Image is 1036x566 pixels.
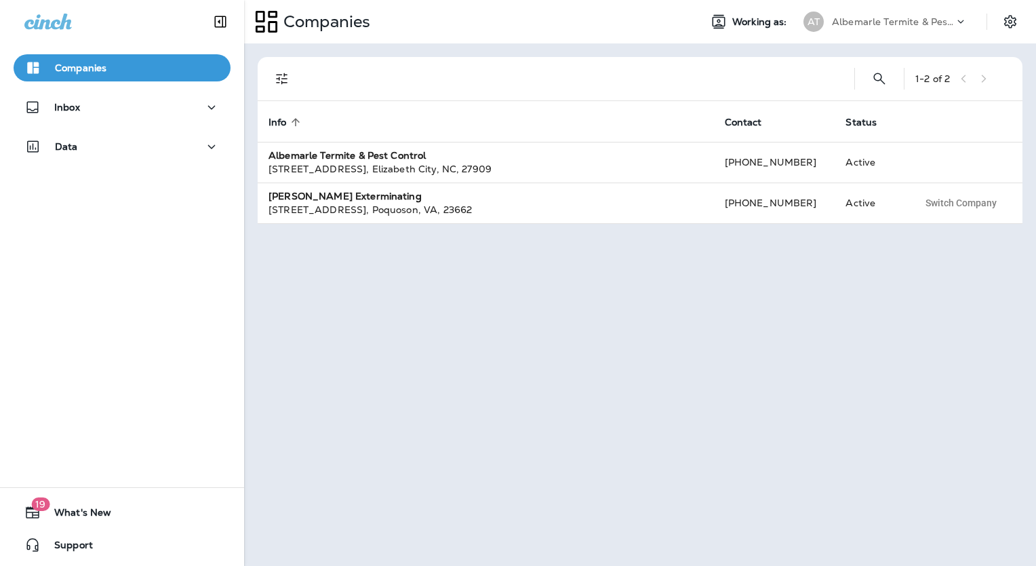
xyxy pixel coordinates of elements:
[55,141,78,152] p: Data
[268,162,703,176] div: [STREET_ADDRESS] , Elizabeth City , NC , 27909
[14,94,231,121] button: Inbox
[54,102,80,113] p: Inbox
[915,73,950,84] div: 1 - 2 of 2
[714,183,835,223] td: [PHONE_NUMBER]
[803,12,824,32] div: AT
[41,540,93,556] span: Support
[732,16,790,28] span: Working as:
[725,116,780,128] span: Contact
[14,54,231,81] button: Companies
[268,190,422,202] strong: [PERSON_NAME] Exterminating
[835,183,907,223] td: Active
[201,8,239,35] button: Collapse Sidebar
[268,203,703,216] div: [STREET_ADDRESS] , Poquoson , VA , 23662
[925,198,997,208] span: Switch Company
[278,12,370,32] p: Companies
[845,117,877,128] span: Status
[268,117,287,128] span: Info
[268,116,304,128] span: Info
[14,531,231,559] button: Support
[835,142,907,183] td: Active
[31,497,49,511] span: 19
[725,117,762,128] span: Contact
[41,507,111,523] span: What's New
[14,133,231,160] button: Data
[918,193,1004,213] button: Switch Company
[998,10,1022,34] button: Settings
[845,116,894,128] span: Status
[714,142,835,183] td: [PHONE_NUMBER]
[268,149,426,162] strong: Albemarle Termite & Pest Control
[14,499,231,526] button: 19What's New
[866,65,893,92] button: Search Companies
[832,16,954,27] p: Albemarle Termite & Pest Control
[55,62,106,73] p: Companies
[268,65,296,92] button: Filters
